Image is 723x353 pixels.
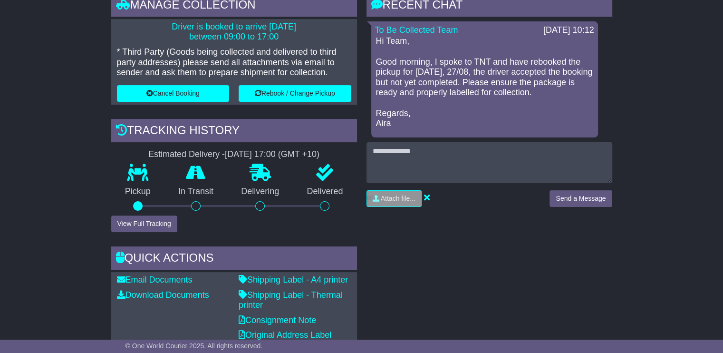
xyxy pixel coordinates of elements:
p: * Third Party (Goods being collected and delivered to third party addresses) please send all atta... [117,47,351,78]
p: In Transit [164,186,227,197]
p: Delivering [227,186,293,197]
div: [DATE] 17:00 (GMT +10) [225,149,319,160]
p: Delivered [293,186,357,197]
p: Driver is booked to arrive [DATE] between 09:00 to 17:00 [117,22,351,42]
button: Cancel Booking [117,85,230,102]
p: Hi Team, Good morning, I spoke to TNT and have rebooked the pickup for [DATE], 27/08, the driver ... [376,36,593,128]
div: Estimated Delivery - [111,149,357,160]
button: View Full Tracking [111,216,177,232]
a: To Be Collected Team [375,25,458,35]
p: Pickup [111,186,164,197]
a: Shipping Label - A4 printer [239,275,348,284]
div: Tracking history [111,119,357,145]
a: Email Documents [117,275,193,284]
a: Original Address Label [239,330,331,340]
span: © One World Courier 2025. All rights reserved. [125,342,263,350]
div: Quick Actions [111,246,357,272]
a: Shipping Label - Thermal printer [239,290,343,310]
button: Send a Message [549,190,612,207]
div: [DATE] 10:12 [543,25,594,36]
a: Download Documents [117,290,209,300]
a: Consignment Note [239,315,316,325]
button: Rebook / Change Pickup [239,85,351,102]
